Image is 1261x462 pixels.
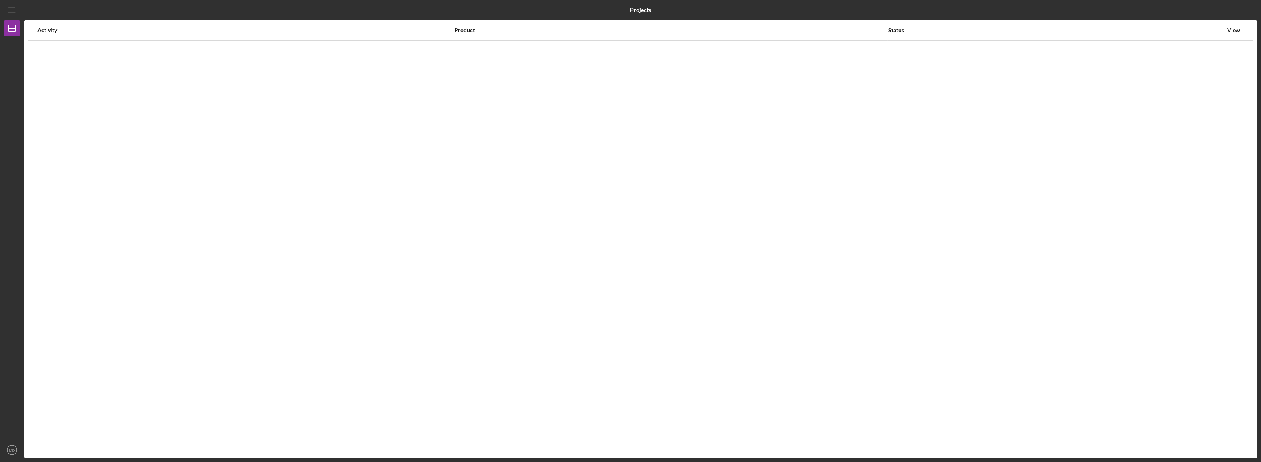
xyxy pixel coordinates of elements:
[4,442,20,458] button: MD
[630,7,651,13] b: Projects
[888,27,1223,33] div: Status
[455,27,887,33] div: Product
[1224,27,1244,33] div: View
[37,27,454,33] div: Activity
[9,448,15,452] text: MD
